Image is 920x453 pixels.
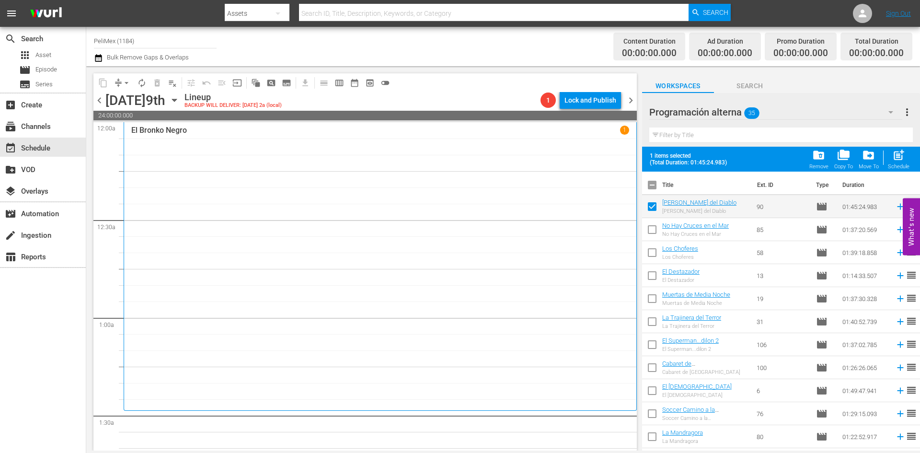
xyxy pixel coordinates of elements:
span: Episode [816,362,828,373]
td: 19 [753,287,812,310]
span: Fill episodes with ad slates [214,75,230,91]
span: post_add [892,149,905,162]
span: Workspaces [642,80,714,92]
span: Search [703,4,728,21]
a: [PERSON_NAME] del Diablo [662,199,736,206]
svg: Add to Schedule [895,201,906,212]
div: BACKUP WILL DELIVER: [DATE] 2a (local) [184,103,282,109]
td: 76 [753,402,812,425]
td: 58 [753,241,812,264]
span: Move Item To Workspace [856,146,882,173]
span: reorder [906,361,917,373]
td: 6 [753,379,812,402]
a: La Trajinera del Terror [662,314,721,321]
span: compress [114,78,123,88]
div: Move To [859,163,879,170]
span: subtitles_outlined [282,78,291,88]
button: Schedule [885,146,912,173]
span: Customize Events [180,73,199,92]
span: input [232,78,242,88]
span: Episode [816,385,828,396]
span: Create Search Block [264,75,279,91]
span: preview_outlined [365,78,375,88]
span: reorder [906,384,917,396]
svg: Add to Schedule [895,247,906,258]
span: Search [714,80,786,92]
span: Episode [816,270,828,281]
td: 01:39:18.858 [839,241,891,264]
span: 24 hours Lineup View is OFF [378,75,393,91]
a: Cabaret de [GEOGRAPHIC_DATA] [662,360,720,374]
span: Episode [816,339,828,350]
div: Copy To [834,163,853,170]
span: Remove Item From Workspace [806,146,831,173]
button: more_vert [901,101,913,124]
span: 00:00:00.000 [622,48,677,59]
div: No Hay Cruces en el Mar [662,231,729,237]
td: 80 [753,425,812,448]
div: Lock and Publish [564,92,616,109]
td: 01:40:52.739 [839,310,891,333]
span: Select an event to delete [149,75,165,91]
span: reorder [906,315,917,327]
a: El Destazador [662,268,700,275]
div: Los Choferes [662,254,698,260]
th: Duration [837,172,894,198]
td: 01:37:30.328 [839,287,891,310]
button: Lock and Publish [560,92,621,109]
span: Episode [35,65,57,74]
a: Sign Out [886,10,911,17]
img: ans4CAIJ8jUAAAAAAAAAAAAAAAAAAAAAAAAgQb4GAAAAAAAAAAAAAAAAAAAAAAAAJMjXAAAAAAAAAAAAAAAAAAAAAAAAgAT5G... [23,2,69,25]
svg: Add to Schedule [895,408,906,419]
svg: Add to Schedule [895,270,906,281]
span: Create Series Block [279,75,294,91]
span: Automation [5,208,16,220]
div: El Destazador [662,277,700,283]
span: Revert to Primary Episode [199,75,214,91]
p: El Bronko Negro [131,126,187,135]
span: chevron_right [625,94,637,106]
span: 00:00:00.000 [849,48,904,59]
span: Copy Item To Workspace [831,146,856,173]
span: Episode [816,316,828,327]
td: 85 [753,218,812,241]
span: 1 items selected [650,152,731,159]
span: Clear Lineup [165,75,180,91]
span: reorder [906,292,917,304]
div: El [DEMOGRAPHIC_DATA] [662,392,732,398]
span: Episode [816,201,828,212]
span: more_vert [901,106,913,118]
span: Day Calendar View [313,73,332,92]
td: 01:45:24.983 [839,195,891,218]
div: Cabaret de [GEOGRAPHIC_DATA] [662,369,749,375]
a: El Superman...dilon 2 [662,337,719,344]
span: Ingestion [5,230,16,241]
span: toggle_off [380,78,390,88]
svg: Add to Schedule [895,385,906,396]
span: folder_copy [837,149,850,162]
svg: Add to Schedule [895,316,906,327]
span: auto_awesome_motion_outlined [251,78,261,88]
span: 24:00:00.000 [93,111,637,120]
span: Add to Schedule [885,146,912,173]
div: [DATE]9th [105,93,165,108]
div: Total Duration [849,35,904,48]
td: 106 [753,333,812,356]
td: 01:14:33.507 [839,264,891,287]
span: Episode [816,247,828,258]
span: autorenew_outlined [137,78,147,88]
div: [PERSON_NAME] del Diablo [662,208,736,214]
div: Lineup [184,92,282,103]
button: Open Feedback Widget [903,198,920,255]
span: 1 [540,96,556,104]
div: Ad Duration [698,35,752,48]
span: Refresh All Search Blocks [245,73,264,92]
button: Remove [806,146,831,173]
span: pageview_outlined [266,78,276,88]
span: Series [35,80,53,89]
th: Title [662,172,752,198]
span: Create [5,99,16,111]
span: VOD [5,164,16,175]
th: Type [810,172,837,198]
span: Overlays [5,186,16,197]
